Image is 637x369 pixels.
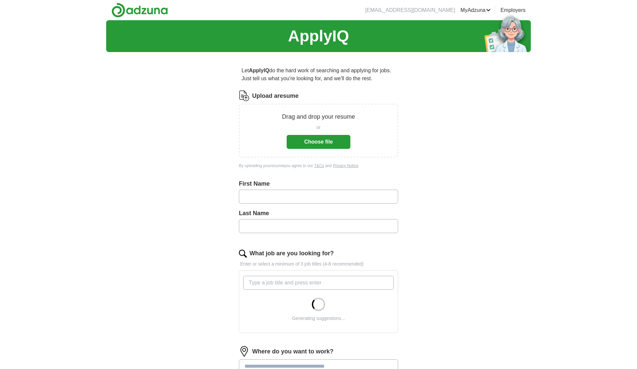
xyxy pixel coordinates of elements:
strong: ApplyIQ [249,68,269,73]
div: Generating suggestions... [292,315,345,322]
label: Last Name [239,209,398,218]
label: Upload a resume [252,92,299,100]
h1: ApplyIQ [288,24,349,48]
label: Where do you want to work? [252,347,333,356]
p: Let do the hard work of searching and applying for jobs. Just tell us what you're looking for, an... [239,64,398,85]
img: search.png [239,250,247,258]
button: Choose file [287,135,350,149]
span: or [317,124,320,131]
li: [EMAIL_ADDRESS][DOMAIN_NAME] [365,6,455,14]
label: What job are you looking for? [249,249,334,258]
a: MyAdzuna [460,6,491,14]
p: Drag and drop your resume [282,112,355,121]
label: First Name [239,179,398,188]
a: T&Cs [314,163,324,168]
p: Enter or select a minimum of 3 job titles (4-8 recommended) [239,261,398,268]
a: Privacy Notice [333,163,358,168]
img: CV Icon [239,91,249,101]
div: By uploading your resume you agree to our and . [239,163,398,169]
img: location.png [239,346,249,357]
img: Adzuna logo [111,3,168,18]
a: Employers [500,6,526,14]
input: Type a job title and press enter [243,276,394,290]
